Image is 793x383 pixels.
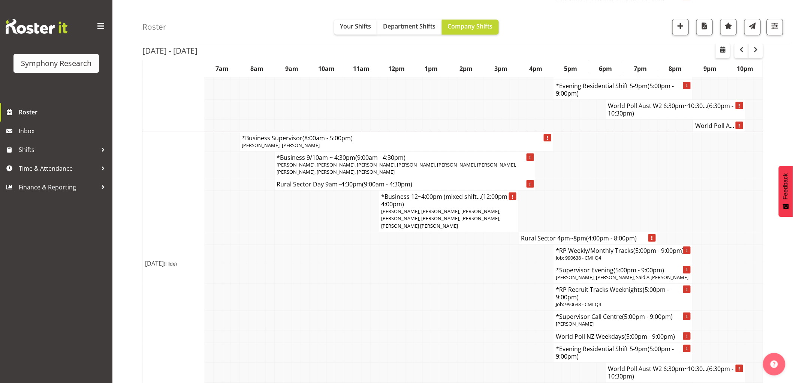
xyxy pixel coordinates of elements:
span: Inbox [19,125,109,137]
h4: Roster [142,23,166,31]
span: (5:00pm - 9:00pm) [556,82,674,98]
p: Job: 990638 - CMI Q4 [556,301,690,308]
span: Finance & Reporting [19,182,97,193]
th: 10am [309,60,344,77]
span: Time & Attendance [19,163,97,174]
span: (Hide) [164,260,177,267]
h4: World Poll NZ Weekdays [556,70,690,77]
span: (5:00pm - 9:00pm) [622,312,673,321]
th: 9am [274,60,309,77]
th: 6pm [588,60,623,77]
span: [PERSON_NAME], [PERSON_NAME], [PERSON_NAME], [PERSON_NAME], [PERSON_NAME], [PERSON_NAME], [PERSON... [277,161,516,175]
span: (8:00am - 5:00pm) [303,134,353,142]
th: 1pm [414,60,449,77]
span: (6:30pm - 10:30pm) [608,365,734,380]
p: Job: 990638 - CMI Q4 [556,254,690,261]
h2: [DATE] - [DATE] [142,46,198,56]
span: (9:00am - 4:30pm) [362,180,413,188]
span: (5:00pm - 9:00pm) [633,246,684,255]
span: Roster [19,107,109,118]
img: help-xxl-2.png [771,360,778,368]
button: Feedback - Show survey [779,166,793,217]
span: (4:00pm - 8:00pm) [586,234,637,242]
h4: World Poll NZ Weekdays [556,333,690,340]
th: 12pm [379,60,414,77]
span: (9:00am - 4:30pm) [356,153,406,162]
button: Company Shifts [442,20,499,35]
th: 3pm [484,60,519,77]
span: [PERSON_NAME], [PERSON_NAME] [242,142,320,149]
th: 9pm [693,60,728,77]
h4: *RP Recruit Tracks Weeknights [556,286,690,301]
span: (5:00pm - 9:00pm) [624,332,675,341]
h4: Rural Sector 4pm~8pm [521,234,655,242]
button: Send a list of all shifts for the selected filtered period to all rostered employees. [744,19,761,35]
h4: *RP Weekly/Monthly Tracks [556,247,690,254]
th: 7am [205,60,239,77]
th: 11am [344,60,379,77]
span: (12:00pm - 4:00pm) [382,192,511,208]
span: [PERSON_NAME], [PERSON_NAME], Said A [PERSON_NAME] [556,274,688,281]
th: 10pm [728,60,763,77]
span: Department Shifts [383,22,436,30]
h4: *Supervisor Evening [556,266,690,274]
div: Symphony Research [21,58,91,69]
span: Company Shifts [448,22,493,30]
h4: *Business 9/10am ~ 4:30pm [277,154,534,161]
span: (6:30pm - 10:30pm) [608,102,734,117]
span: Your Shifts [340,22,371,30]
img: Rosterit website logo [6,19,67,34]
th: 2pm [449,60,483,77]
span: [PERSON_NAME] [556,320,594,327]
h4: *Business 12~4:00pm (mixed shift... [382,193,516,208]
h4: World Poll Aust W2 6:30pm~10:30... [608,365,743,380]
h4: *Supervisor Call Centre [556,313,690,320]
span: (5:00pm - 9:00pm) [613,266,664,274]
button: Highlight an important date within the roster. [720,19,737,35]
h4: World Poll Aust W2 6:30pm~10:30... [608,102,743,117]
h4: *Evening Residential Shift 5-9pm [556,345,690,360]
th: 5pm [554,60,588,77]
h4: *Business Supervisor [242,134,551,142]
th: 8am [239,60,274,77]
button: Filter Shifts [767,19,783,35]
th: 4pm [519,60,554,77]
span: (5:00pm - 9:00pm) [556,345,674,360]
button: Add a new shift [672,19,689,35]
h4: *Evening Residential Shift 5-9pm [556,82,690,97]
th: 8pm [658,60,693,77]
button: Department Shifts [377,20,442,35]
span: (5:00pm - 9:00pm) [556,285,669,301]
button: Download a PDF of the roster according to the set date range. [696,19,713,35]
span: Feedback [783,173,789,200]
span: [PERSON_NAME], [PERSON_NAME], [PERSON_NAME], [PERSON_NAME], [PERSON_NAME], [PERSON_NAME], [PERSON... [382,208,501,229]
th: 7pm [623,60,658,77]
button: Your Shifts [334,20,377,35]
h4: World Poll A... [695,122,743,129]
button: Select a specific date within the roster. [716,43,730,58]
h4: Rural Sector Day 9am~4:30pm [277,180,534,188]
span: Shifts [19,144,97,155]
